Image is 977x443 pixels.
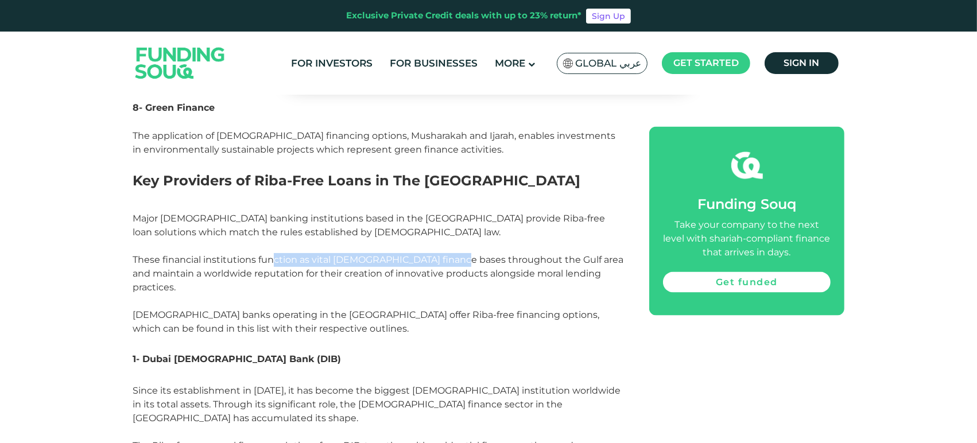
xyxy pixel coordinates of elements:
span: Get started [673,57,739,68]
span: Major [DEMOGRAPHIC_DATA] banking institutions based in the [GEOGRAPHIC_DATA] provide Riba-free lo... [133,213,623,334]
img: fsicon [731,149,763,181]
div: Take your company to the next level with shariah-compliant finance that arrives in days. [663,217,831,259]
span: Sign in [784,57,820,68]
span: Funding Souq [697,195,796,212]
a: For Investors [289,54,376,73]
div: Exclusive Private Credit deals with up to 23% return* [346,9,581,22]
span: 1- Dubai [DEMOGRAPHIC_DATA] Bank (DIB) [133,353,341,364]
span: Key Providers of Riba-Free Loans in The [GEOGRAPHIC_DATA] [133,172,580,189]
span: 8- Green Finance [133,102,215,113]
a: Sign Up [586,9,631,24]
span: More [495,57,526,69]
a: Get funded [663,271,831,292]
img: Logo [124,34,237,92]
span: The application of [DEMOGRAPHIC_DATA] financing options, Musharakah and Ijarah, enables investmen... [133,130,615,155]
a: For Businesses [387,54,481,73]
a: Sign in [765,52,839,74]
img: SA Flag [563,59,573,68]
span: Global عربي [575,57,641,70]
